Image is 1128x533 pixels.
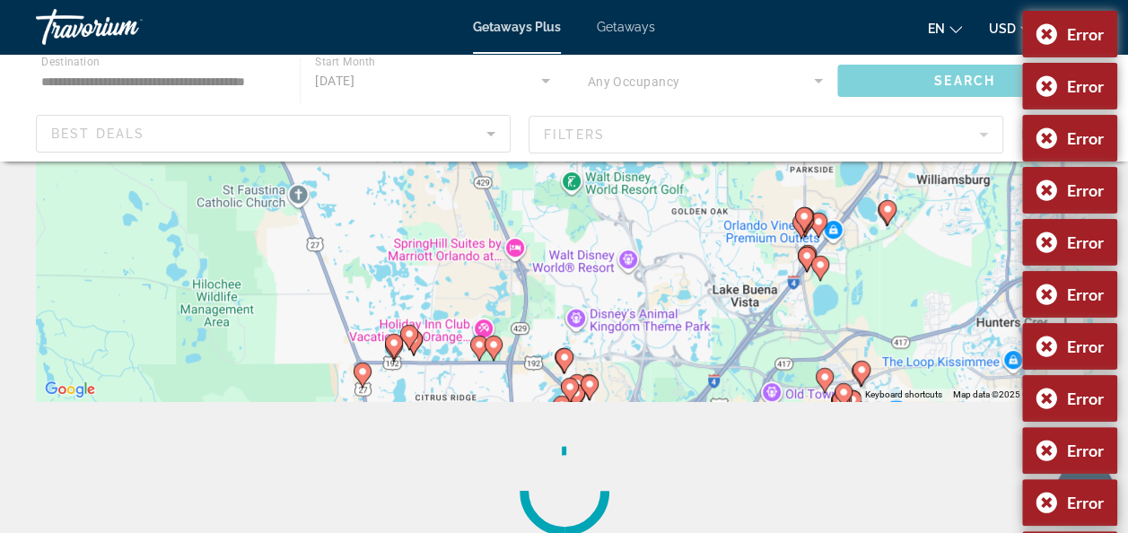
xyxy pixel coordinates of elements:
span: en [928,22,945,36]
img: Google [40,378,100,401]
button: Change language [928,15,962,41]
div: Error [1067,24,1104,44]
div: Error [1067,493,1104,512]
button: Change currency [989,15,1033,41]
div: Error [1067,389,1104,408]
div: Error [1067,128,1104,148]
a: Travorium [36,4,215,50]
div: Error [1067,232,1104,252]
a: Getaways Plus [473,20,561,34]
span: Map data ©2025 Google [953,389,1051,399]
a: Getaways [597,20,655,34]
div: Error [1067,336,1104,356]
div: Error [1067,284,1104,304]
a: Open this area in Google Maps (opens a new window) [40,378,100,401]
div: Error [1067,180,1104,200]
span: USD [989,22,1016,36]
div: Error [1067,76,1104,96]
button: Keyboard shortcuts [865,389,942,401]
div: Error [1067,441,1104,460]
